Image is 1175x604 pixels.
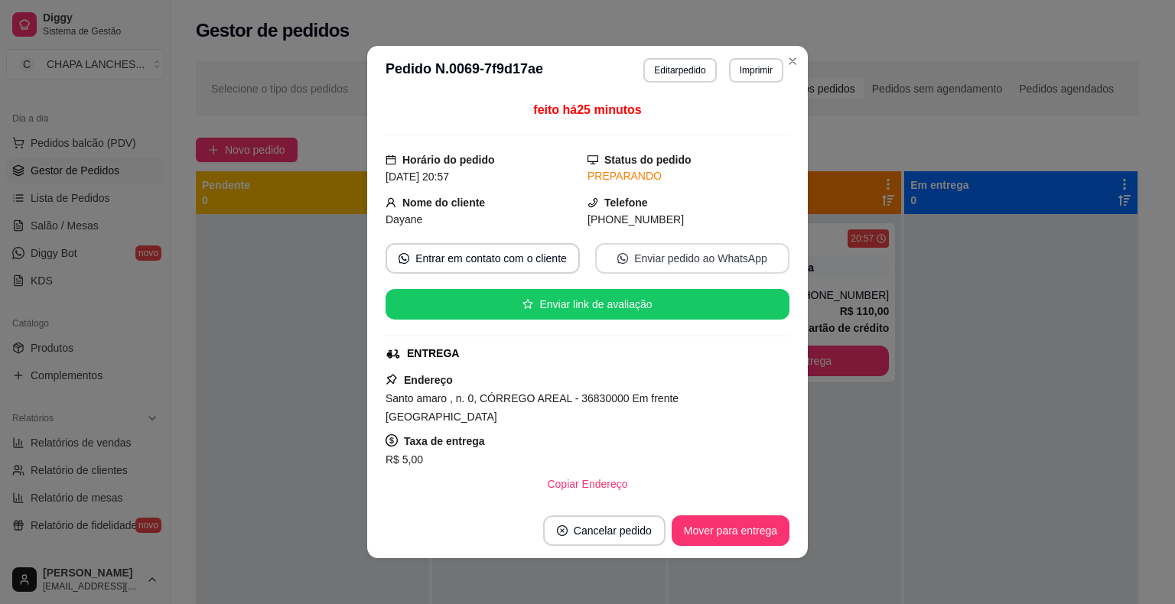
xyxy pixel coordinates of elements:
[386,289,789,320] button: starEnviar link de avaliação
[617,253,628,264] span: whats-app
[587,154,598,165] span: desktop
[522,299,533,310] span: star
[386,392,679,423] span: Santo amaro , n. 0, CÓRREGO AREAL - 36830000 Em frente [GEOGRAPHIC_DATA]
[407,346,459,362] div: ENTREGA
[402,196,485,209] strong: Nome do cliente
[386,243,580,274] button: whats-appEntrar em contato com o cliente
[404,374,453,386] strong: Endereço
[543,515,666,546] button: close-circleCancelar pedido
[729,58,783,83] button: Imprimir
[386,58,543,83] h3: Pedido N. 0069-7f9d17ae
[672,515,789,546] button: Mover para entrega
[643,58,716,83] button: Editarpedido
[402,154,495,166] strong: Horário do pedido
[587,197,598,208] span: phone
[386,434,398,447] span: dollar
[386,213,422,226] span: Dayane
[386,373,398,385] span: pushpin
[535,469,640,499] button: Copiar Endereço
[386,154,396,165] span: calendar
[386,197,396,208] span: user
[533,103,641,116] span: feito há 25 minutos
[780,49,805,73] button: Close
[557,525,568,536] span: close-circle
[595,243,789,274] button: whats-appEnviar pedido ao WhatsApp
[386,453,423,466] span: R$ 5,00
[386,170,449,183] span: [DATE] 20:57
[587,168,789,184] div: PREPARANDO
[404,435,485,447] strong: Taxa de entrega
[604,154,692,166] strong: Status do pedido
[399,253,409,264] span: whats-app
[604,196,648,209] strong: Telefone
[587,213,684,226] span: [PHONE_NUMBER]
